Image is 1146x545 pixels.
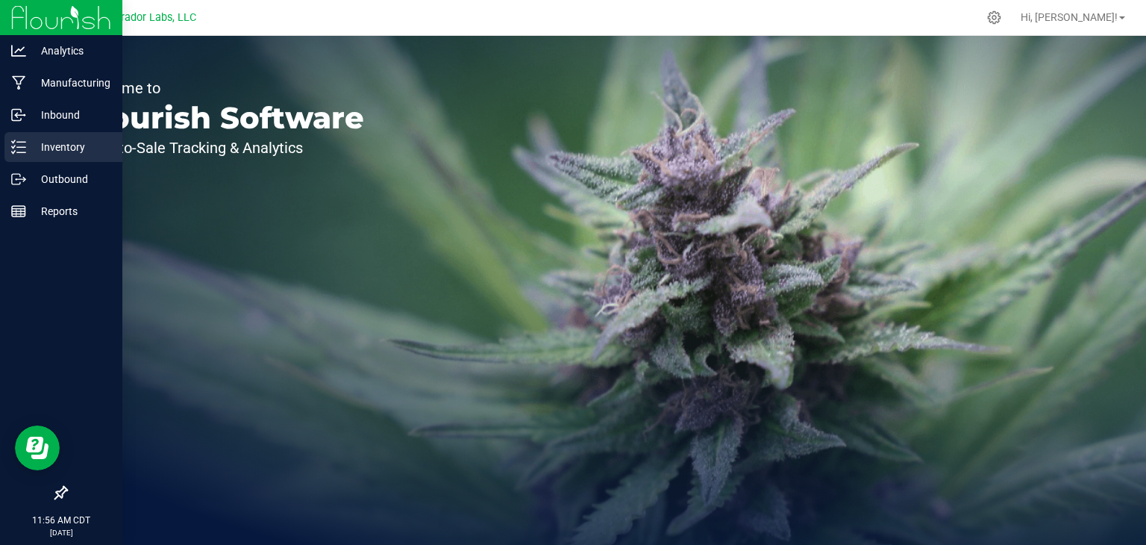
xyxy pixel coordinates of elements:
[26,42,116,60] p: Analytics
[26,170,116,188] p: Outbound
[7,527,116,538] p: [DATE]
[11,172,26,187] inline-svg: Outbound
[985,10,1003,25] div: Manage settings
[15,426,60,470] iframe: Resource center
[81,81,364,96] p: Welcome to
[26,74,116,92] p: Manufacturing
[11,140,26,155] inline-svg: Inventory
[11,43,26,58] inline-svg: Analytics
[81,103,364,133] p: Flourish Software
[7,514,116,527] p: 11:56 AM CDT
[108,11,196,24] span: Curador Labs, LLC
[11,204,26,219] inline-svg: Reports
[11,108,26,122] inline-svg: Inbound
[81,140,364,155] p: Seed-to-Sale Tracking & Analytics
[1021,11,1118,23] span: Hi, [PERSON_NAME]!
[26,106,116,124] p: Inbound
[26,202,116,220] p: Reports
[26,138,116,156] p: Inventory
[11,75,26,90] inline-svg: Manufacturing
